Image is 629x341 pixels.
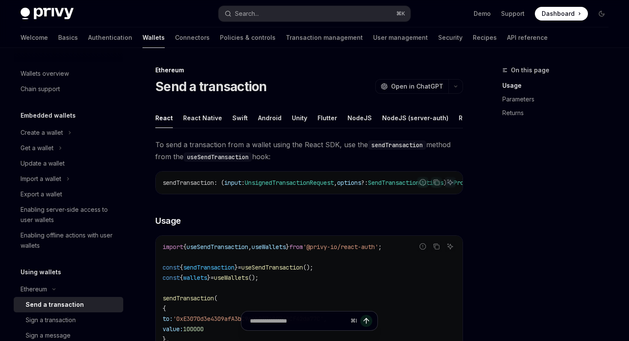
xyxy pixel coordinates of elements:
[234,264,238,271] span: }
[163,264,180,271] span: const
[286,27,363,48] a: Transaction management
[445,177,456,188] button: Ask AI
[14,312,123,328] a: Sign a transaction
[214,179,224,187] span: : (
[14,81,123,97] a: Chain support
[14,202,123,228] a: Enabling server-side access to user wallets
[163,243,183,251] span: import
[21,110,76,121] h5: Embedded wallets
[21,8,74,20] img: dark logo
[292,108,307,128] div: Unity
[375,79,448,94] button: Open in ChatGPT
[155,66,463,74] div: Ethereum
[542,9,575,18] span: Dashboard
[361,179,368,187] span: ?:
[417,241,428,252] button: Report incorrect code
[396,10,405,17] span: ⌘ K
[378,243,382,251] span: ;
[252,243,286,251] span: useWallets
[180,264,183,271] span: {
[21,27,48,48] a: Welcome
[303,243,378,251] span: '@privy-io/react-auth'
[14,156,123,171] a: Update a wallet
[21,68,69,79] div: Wallets overview
[187,243,248,251] span: useSendTransaction
[382,108,448,128] div: NodeJS (server-auth)
[26,330,71,341] div: Sign a message
[21,128,63,138] div: Create a wallet
[507,27,548,48] a: API reference
[232,108,248,128] div: Swift
[14,66,123,81] a: Wallets overview
[163,294,214,302] span: sendTransaction
[21,143,53,153] div: Get a wallet
[14,228,123,253] a: Enabling offline actions with user wallets
[431,241,442,252] button: Copy the contents from the code block
[289,243,303,251] span: from
[502,106,615,120] a: Returns
[14,125,123,140] button: Toggle Create a wallet section
[142,27,165,48] a: Wallets
[58,27,78,48] a: Basics
[207,274,211,282] span: }
[286,243,289,251] span: }
[502,79,615,92] a: Usage
[250,311,347,330] input: Ask a question...
[163,179,214,187] span: sendTransaction
[155,139,463,163] span: To send a transaction from a wallet using the React SDK, use the method from the hook:
[175,27,210,48] a: Connectors
[431,177,442,188] button: Copy the contents from the code block
[474,9,491,18] a: Demo
[373,27,428,48] a: User management
[248,274,258,282] span: ();
[368,140,426,150] code: sendTransaction
[238,264,241,271] span: =
[235,9,259,19] div: Search...
[245,179,334,187] span: UnsignedTransactionRequest
[14,297,123,312] a: Send a transaction
[183,108,222,128] div: React Native
[241,264,303,271] span: useSendTransaction
[26,299,84,310] div: Send a transaction
[595,7,608,21] button: Toggle dark mode
[21,267,61,277] h5: Using wallets
[224,179,241,187] span: input
[445,241,456,252] button: Ask AI
[21,174,61,184] div: Import a wallet
[220,27,276,48] a: Policies & controls
[14,282,123,297] button: Toggle Ethereum section
[155,215,181,227] span: Usage
[155,108,173,128] div: React
[443,179,447,187] span: )
[183,274,207,282] span: wallets
[163,274,180,282] span: const
[501,9,525,18] a: Support
[14,187,123,202] a: Export a wallet
[438,27,463,48] a: Security
[473,27,497,48] a: Recipes
[21,205,118,225] div: Enabling server-side access to user wallets
[155,79,267,94] h1: Send a transaction
[183,243,187,251] span: {
[21,158,65,169] div: Update a wallet
[360,315,372,327] button: Send message
[26,315,76,325] div: Sign a transaction
[248,243,252,251] span: ,
[180,274,183,282] span: {
[535,7,588,21] a: Dashboard
[21,230,118,251] div: Enabling offline actions with user wallets
[391,82,443,91] span: Open in ChatGPT
[14,140,123,156] button: Toggle Get a wallet section
[303,264,313,271] span: ();
[211,274,214,282] span: =
[502,92,615,106] a: Parameters
[214,274,248,282] span: useWallets
[511,65,549,75] span: On this page
[21,284,47,294] div: Ethereum
[459,108,486,128] div: REST API
[219,6,410,21] button: Open search
[334,179,337,187] span: ,
[88,27,132,48] a: Authentication
[347,108,372,128] div: NodeJS
[21,189,62,199] div: Export a wallet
